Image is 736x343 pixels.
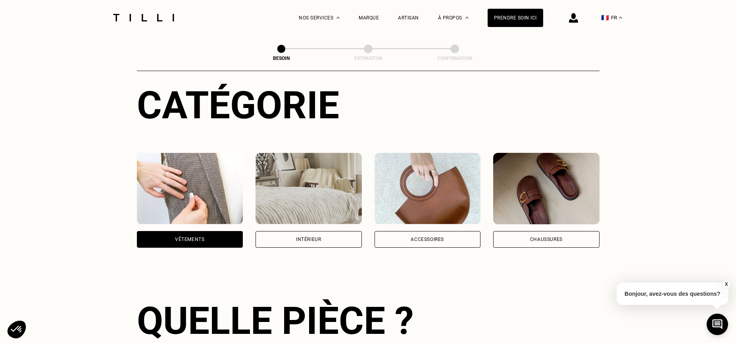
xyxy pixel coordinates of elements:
[296,237,321,242] div: Intérieur
[256,153,362,224] img: Intérieur
[465,17,469,19] img: Menu déroulant à propos
[329,56,408,61] div: Estimation
[137,83,600,127] div: Catégorie
[398,15,419,21] a: Artisan
[619,17,622,19] img: menu déroulant
[242,56,321,61] div: Besoin
[493,153,600,224] img: Chaussures
[722,280,730,289] button: X
[336,17,340,19] img: Menu déroulant
[415,56,494,61] div: Confirmation
[569,13,578,23] img: icône connexion
[110,14,177,21] img: Logo du service de couturière Tilli
[488,9,543,27] a: Prendre soin ici
[137,299,600,343] div: Quelle pièce ?
[137,153,243,224] img: Vêtements
[175,237,204,242] div: Vêtements
[601,14,609,21] span: 🇫🇷
[375,153,481,224] img: Accessoires
[359,15,379,21] a: Marque
[530,237,563,242] div: Chaussures
[617,283,728,305] p: Bonjour, avez-vous des questions?
[411,237,444,242] div: Accessoires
